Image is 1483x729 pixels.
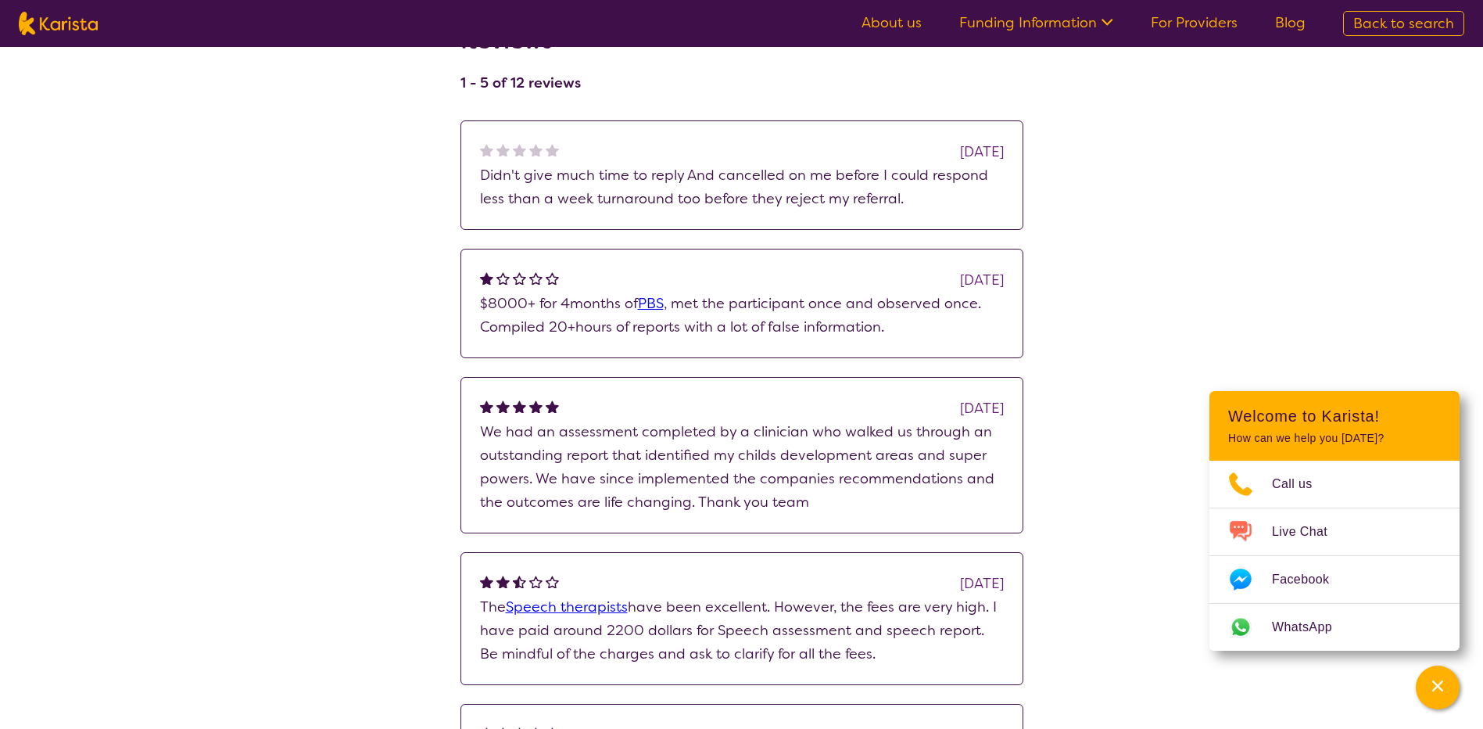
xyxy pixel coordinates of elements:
[480,292,1004,339] p: $8000+ for 4months of , met the participant once and observed once. Compiled 20+hours of reports ...
[1209,461,1460,651] ul: Choose channel
[513,575,526,588] img: halfstar
[480,143,493,156] img: nonereviewstar
[480,595,1004,666] p: The have been excellent. However, the fees are very high. I have paid around 2200 dollars for Spe...
[513,271,526,285] img: emptystar
[1209,604,1460,651] a: Web link opens in a new tab.
[496,143,510,156] img: nonereviewstar
[460,27,581,55] h2: Reviews
[959,13,1113,32] a: Funding Information
[546,400,559,413] img: fullstar
[960,397,1004,420] div: [DATE]
[513,143,526,156] img: nonereviewstar
[480,271,493,285] img: fullstar
[480,575,493,588] img: fullstar
[638,294,664,313] a: PBS
[1209,391,1460,651] div: Channel Menu
[546,575,559,588] img: emptystar
[529,143,543,156] img: nonereviewstar
[506,598,628,616] a: Speech therapists
[513,400,526,413] img: fullstar
[496,575,510,588] img: fullstar
[480,163,1004,210] p: Didn't give much time to reply And cancelled on me before I could respond less than a week turnar...
[19,12,98,35] img: Karista logo
[862,13,922,32] a: About us
[460,74,581,92] h4: 1 - 5 of 12 reviews
[529,400,543,413] img: fullstar
[960,140,1004,163] div: [DATE]
[1151,13,1238,32] a: For Providers
[1416,666,1460,709] button: Channel Menu
[480,420,1004,514] p: We had an assessment completed by a clinician who walked us through an outstanding report that id...
[529,271,543,285] img: emptystar
[1228,432,1441,445] p: How can we help you [DATE]?
[1228,407,1441,426] h2: Welcome to Karista!
[1275,13,1306,32] a: Blog
[1343,11,1464,36] a: Back to search
[1272,568,1348,591] span: Facebook
[960,268,1004,292] div: [DATE]
[480,400,493,413] img: fullstar
[1272,616,1351,639] span: WhatsApp
[1353,14,1454,33] span: Back to search
[546,143,559,156] img: nonereviewstar
[496,271,510,285] img: emptystar
[1272,472,1331,496] span: Call us
[960,572,1004,595] div: [DATE]
[529,575,543,588] img: emptystar
[1272,520,1346,544] span: Live Chat
[496,400,510,413] img: fullstar
[546,271,559,285] img: emptystar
